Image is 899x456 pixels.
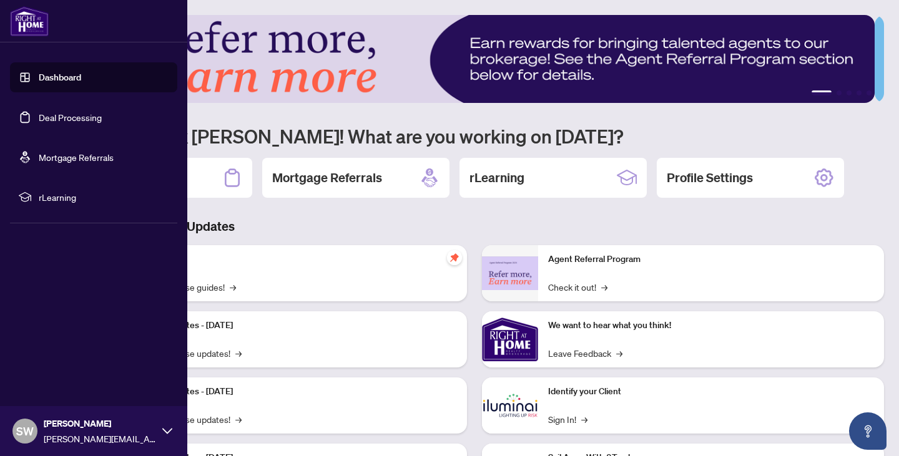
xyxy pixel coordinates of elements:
[235,412,242,426] span: →
[548,385,874,399] p: Identify your Client
[131,253,457,266] p: Self-Help
[548,412,587,426] a: Sign In!→
[867,90,872,95] button: 5
[272,169,382,187] h2: Mortgage Referrals
[548,253,874,266] p: Agent Referral Program
[131,319,457,332] p: Platform Updates - [DATE]
[847,90,852,95] button: 3
[812,90,832,95] button: 1
[16,422,34,440] span: SW
[548,280,607,294] a: Check it out!→
[10,6,49,36] img: logo
[482,377,538,434] img: Identify your Client
[39,112,102,123] a: Deal Processing
[131,385,457,399] p: Platform Updates - [DATE]
[235,346,242,360] span: →
[65,15,875,103] img: Slide 0
[65,218,884,235] h3: Brokerage & Industry Updates
[667,169,753,187] h2: Profile Settings
[616,346,622,360] span: →
[601,280,607,294] span: →
[548,319,874,332] p: We want to hear what you think!
[482,256,538,291] img: Agent Referral Program
[39,152,114,163] a: Mortgage Referrals
[230,280,236,294] span: →
[65,124,884,148] h1: Welcome back [PERSON_NAME]! What are you working on [DATE]?
[39,190,169,204] span: rLearning
[581,412,587,426] span: →
[857,90,862,95] button: 4
[837,90,842,95] button: 2
[44,432,156,445] span: [PERSON_NAME][EMAIL_ADDRESS][DOMAIN_NAME]
[482,311,538,367] img: We want to hear what you think!
[39,72,81,83] a: Dashboard
[44,417,156,430] span: [PERSON_NAME]
[849,412,887,450] button: Open asap
[469,169,524,187] h2: rLearning
[447,250,462,265] span: pushpin
[548,346,622,360] a: Leave Feedback→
